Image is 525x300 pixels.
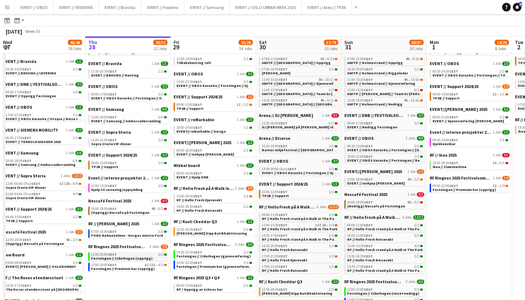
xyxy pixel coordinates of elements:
[432,138,458,142] span: 09:30-14:00
[88,84,168,89] a: EVENT // OBOS1 Job3/3
[262,125,351,129] span: DJ Walkie på Rustad Idrettsbane
[88,61,168,84] div: EVENT // Bravida1 Job1/113:30-16:30CEST1/1EVENT // BRAVIDA // Henting
[6,136,81,144] a: 06:30-17:00CEST3/3EVENT // TEKNOLOGIDAGEN 2025
[430,152,510,158] a: RF // Ikea 20251 Job0/1
[176,56,252,65] a: 11:00-14:00CEST1/1Tilbakehenting telt
[262,68,287,71] span: 07:00-18:00
[432,142,455,146] span: Kjøkkenvikar
[364,154,373,159] span: CEST
[502,62,510,66] span: 2/2
[327,99,334,102] span: 9/11
[91,115,117,119] span: 11:00-18:00
[262,99,337,102] div: •
[66,105,74,109] span: 1 Job
[414,122,419,125] span: 3/3
[22,90,31,94] span: CEST
[262,148,374,152] span: Barnas miljøfestival // Oslo/Moss
[91,69,167,77] a: 13:30-16:30CEST1/1EVENT // BRAVIDA // Henting
[193,79,202,84] span: CEST
[347,122,373,125] span: 09:00-17:00
[73,90,78,94] span: 3/3
[414,68,419,71] span: 1/1
[364,67,373,72] span: CEST
[414,88,419,92] span: 0/3
[500,138,505,142] span: 1/1
[279,88,287,92] span: CEST
[502,84,510,89] span: 1/3
[519,2,522,6] span: 6
[329,88,334,92] span: 0/3
[91,96,174,100] span: EVENT // OBOS Karaoke // Festningen // Opprigg
[237,118,245,122] span: 1 Job
[176,57,202,61] span: 11:00-14:00
[430,129,510,152] div: Event // interne prosjekter 20251 Job1/109:30-14:00CEST1/1Kjøkkenvikar
[279,67,287,72] span: CEST
[493,84,501,89] span: 1 Job
[347,121,423,129] a: 09:00-17:00CEST3/3EVENT // Nedrigg Festningen
[6,117,117,121] span: EVENT // OBOS Karaoke // Utopia // Reise til Trondheim
[91,138,167,146] a: 11:00-16:00CEST2/2Sopra Steria VIP dinner
[246,141,254,145] span: 2/2
[344,136,424,141] a: EVENT // OBOS2 Jobs4/4
[432,69,508,77] a: 08:30-14:30CEST2/2EVENT // OBOS Karaoke // Festningen // Tilbakelevering
[262,144,337,152] a: 10:30-19:00CEST2/2Barnas miljøfestival // [GEOGRAPHIC_DATA]/[GEOGRAPHIC_DATA]
[88,107,124,112] span: EVENT // Samsung
[176,125,252,133] a: 10:00-14:00CEST1/1EVENT// reMarkable // Design
[406,136,415,141] span: 2 Jobs
[347,98,423,106] a: 15:30-18:00CEST4A•12/16AWITP // Holmestrand // Nedrigg
[347,78,373,82] span: 11:00-15:30
[500,70,505,73] span: 2/2
[432,93,508,96] div: •
[262,78,337,82] div: •
[230,0,302,14] button: EVENT // OSLO URBAN WEEK 2025
[88,61,122,66] span: EVENT // Bravida
[279,77,287,82] span: CEST
[262,99,287,102] span: 15:30-18:00
[3,82,83,104] div: EVENT // DNB // FESTIVALSOMMER 20251 Job3/309:00-17:00CEST3/3EVENT // Opprigg Festningen
[347,99,423,102] div: •
[73,68,78,71] span: 1/1
[176,152,234,157] span: EVENT // innkjøp Wilhelmsen
[176,103,252,107] div: •
[237,72,245,76] span: 1 Job
[91,93,117,96] span: 09:00-17:00
[262,60,331,65] span: AWITP // Kristiansand // Opprigg
[161,153,168,157] span: 3/3
[259,136,290,141] span: Arena // Diverse
[174,71,254,94] div: EVENT // OBOS1 Job3/314:00-23:30CEST3/3EVENT // OBOS Karaoke // Festningen // Gjennomføring
[417,136,424,141] span: 4/4
[161,107,168,112] span: 6/6
[502,153,510,157] span: 0/1
[347,102,402,107] span: AWITP // Holmestrand // Nedrigg
[430,61,510,84] div: EVENT // OBOS1 Job2/208:30-14:30CEST2/2EVENT // OBOS Karaoke // Festningen // Tilbakelevering
[414,144,419,148] span: 3/3
[319,78,322,82] span: 5A
[3,150,83,156] a: EVENT // Samsung1 Job6/6
[3,104,83,127] div: EVENT // OBOS1 Job1/117:00-21:00CEST1/1EVENT // OBOS Karaoke // Utopia // Reise til [GEOGRAPHIC_D...
[347,71,408,75] span: AWITP // Holmestrand // Riggeleder
[322,136,330,141] span: 1 Job
[66,151,74,155] span: 1 Job
[91,92,167,100] a: 09:00-17:00CEST3/3EVENT // OBOS Karaoke // Festningen // Opprigg
[88,129,168,152] div: EVENT // Sopra Steria1 Job2/211:00-16:00CEST2/2Sopra Steria VIP dinner
[347,57,423,61] div: •
[430,107,510,129] div: EVENT//[PERSON_NAME] 20251 Job2/208:00-21:00CEST2/2EVENT // Gjennomføring [PERSON_NAME]
[174,117,214,122] span: EVENT // reMarkable
[174,117,254,122] a: EVENT // reMarkable1 Job1/1
[432,93,458,96] span: 09:00-15:00
[3,82,65,87] span: EVENT // DNB // FESTIVALSOMMER 2025
[430,61,459,66] span: EVENT // OBOS
[331,113,339,118] span: 0/1
[329,122,334,125] span: 0/1
[158,115,163,119] span: 6/6
[108,69,117,74] span: CEST
[66,82,74,87] span: 1 Job
[3,59,83,82] div: EVENT // Bravida1 Job1/110:30-14:30CEST1/1EVENT // BRAVIDA // LEVERING
[6,71,56,75] span: EVENT // BRAVIDA // LEVERING
[430,152,510,175] div: RF // Ikea 20251 Job0/114:30-18:30CEST1A•0/1Ikea // Clawmachine
[91,142,131,146] span: Sopra Steria VIP dinner
[344,48,424,113] div: Arena // A Walk in the Park 20255 Jobs37/5207:00-11:00CEST4A•9/16AWITP // Holmestrand // Opprigg1...
[262,57,337,61] div: •
[430,84,510,89] a: EVENT // Support 2024/251 Job1/3
[331,136,339,141] span: 2/2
